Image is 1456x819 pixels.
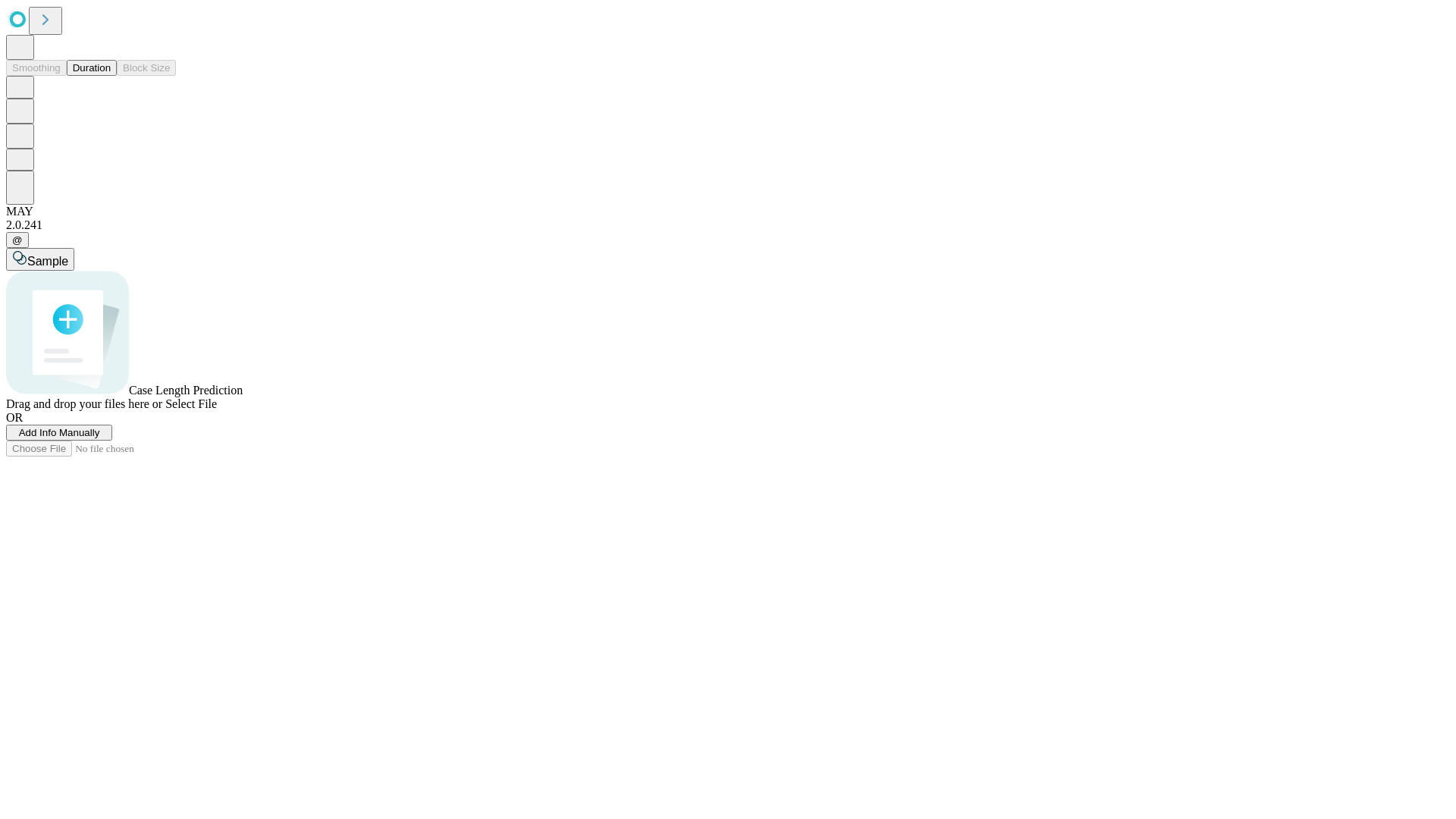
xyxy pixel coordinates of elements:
[165,397,217,410] span: Select File
[6,411,23,424] span: OR
[6,397,162,410] span: Drag and drop your files here or
[129,384,243,397] span: Case Length Prediction
[67,60,117,76] button: Duration
[6,60,67,76] button: Smoothing
[6,232,29,248] button: @
[27,255,68,268] span: Sample
[19,427,100,438] span: Add Info Manually
[6,205,1450,218] div: MAY
[6,248,74,271] button: Sample
[12,234,23,246] span: @
[6,425,112,441] button: Add Info Manually
[117,60,176,76] button: Block Size
[6,218,1450,232] div: 2.0.241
